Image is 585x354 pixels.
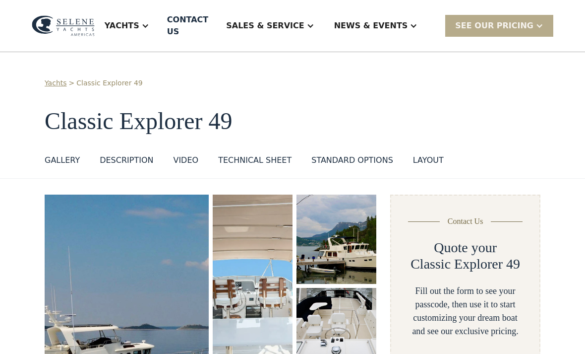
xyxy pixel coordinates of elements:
[218,154,292,170] a: Technical sheet
[445,15,553,36] div: SEE Our Pricing
[216,6,324,46] div: Sales & Service
[100,154,153,166] div: DESCRIPTION
[76,78,142,88] a: Classic Explorer 49
[324,6,428,46] div: News & EVENTS
[45,154,80,170] a: GALLERY
[218,154,292,166] div: Technical sheet
[296,195,376,284] a: open lightbox
[413,154,444,166] div: layout
[334,20,408,32] div: News & EVENTS
[413,154,444,170] a: layout
[167,14,208,38] div: Contact US
[105,20,139,32] div: Yachts
[173,154,198,166] div: VIDEO
[226,20,304,32] div: Sales & Service
[45,154,80,166] div: GALLERY
[311,154,393,170] a: standard options
[296,195,376,284] img: 50 foot motor yacht
[410,256,520,273] h2: Classic Explorer 49
[434,239,497,256] h2: Quote your
[45,78,67,88] a: Yachts
[32,15,95,36] img: logo
[455,20,533,32] div: SEE Our Pricing
[448,215,483,227] div: Contact Us
[173,154,198,170] a: VIDEO
[100,154,153,170] a: DESCRIPTION
[45,108,540,135] h1: Classic Explorer 49
[311,154,393,166] div: standard options
[69,78,75,88] div: >
[407,284,524,338] div: Fill out the form to see your passcode, then use it to start customizing your dream boat and see ...
[95,6,159,46] div: Yachts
